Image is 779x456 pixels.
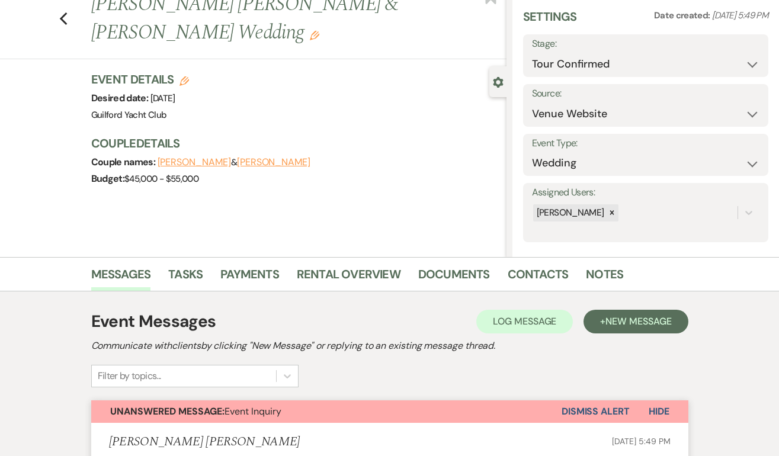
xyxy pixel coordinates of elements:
button: Close lead details [493,76,504,87]
span: Couple names: [91,156,158,168]
button: +New Message [584,310,688,333]
a: Contacts [508,265,569,291]
span: [DATE] 5:49 PM [712,9,768,21]
a: Tasks [168,265,203,291]
button: [PERSON_NAME] [158,158,231,167]
span: Guilford Yacht Club [91,109,167,121]
label: Event Type: [532,135,759,152]
span: $45,000 - $55,000 [124,173,198,185]
label: Source: [532,85,759,102]
span: [DATE] [150,92,175,104]
h3: Event Details [91,71,190,88]
button: [PERSON_NAME] [237,158,310,167]
button: Edit [310,30,319,40]
span: New Message [605,315,671,327]
span: Budget: [91,172,125,185]
a: Documents [418,265,490,291]
h3: Settings [523,8,577,34]
label: Assigned Users: [532,184,759,201]
a: Rental Overview [297,265,400,291]
a: Notes [586,265,623,291]
div: Filter by topics... [98,369,161,383]
div: [PERSON_NAME] [533,204,606,221]
span: & [158,156,310,168]
h1: Event Messages [91,309,216,334]
h5: [PERSON_NAME] [PERSON_NAME] [109,435,300,449]
a: Messages [91,265,151,291]
span: Desired date: [91,92,150,104]
label: Stage: [532,36,759,53]
span: Hide [649,405,669,418]
a: Payments [220,265,279,291]
button: Log Message [476,310,573,333]
span: Log Message [493,315,556,327]
button: Hide [630,400,688,423]
span: Date created: [654,9,712,21]
button: Dismiss Alert [562,400,630,423]
h2: Communicate with clients by clicking "New Message" or replying to an existing message thread. [91,339,688,353]
strong: Unanswered Message: [110,405,225,418]
h3: Couple Details [91,135,495,152]
span: [DATE] 5:49 PM [612,436,670,447]
span: Event Inquiry [110,405,281,418]
button: Unanswered Message:Event Inquiry [91,400,562,423]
